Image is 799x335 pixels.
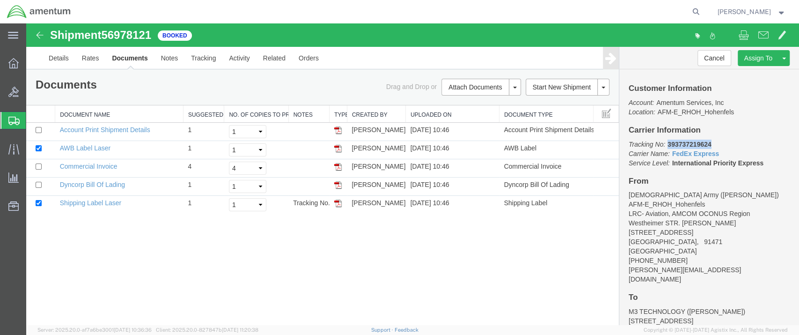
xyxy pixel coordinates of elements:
td: Commercial Invoice [473,136,567,154]
td: 1 [157,154,198,172]
i: Carrier Name: [602,127,644,134]
iframe: FS Legacy Container [26,23,799,325]
h4: Customer Information [602,61,763,70]
a: Shipping Label Laser [34,176,95,183]
a: Notes [128,23,159,46]
td: 1 [157,172,198,191]
td: 4 [157,136,198,154]
span: Server: 2025.20.0-af7a6be3001 [37,327,152,333]
img: logo [7,5,71,19]
a: Dyncorp Bill Of Lading [34,157,99,165]
th: Document Name: activate to sort column ascending [29,82,157,99]
td: [PERSON_NAME] [321,99,379,118]
button: Attach Documents [415,55,483,72]
a: Feedback [394,327,418,333]
h4: To [602,270,763,279]
a: Tracking [158,23,196,46]
th: Created by: activate to sort column ascending [321,82,379,99]
a: Commercial Invoice [34,139,91,147]
a: Orders [266,23,299,46]
img: pdf.gif [308,121,315,129]
td: [DATE] 10:46 [380,118,473,136]
i: Tracking No: [602,117,639,125]
img: pdf.gif [308,158,315,165]
button: Cancel [671,27,705,43]
td: Account Print Shipment Details [473,99,567,118]
td: [DATE] 10:46 [380,172,473,191]
a: Activity [196,23,230,46]
button: Assign To [711,27,753,43]
td: [DATE] 10:46 [380,154,473,172]
th: Uploaded On: activate to sort column ascending [380,82,473,99]
th: Document Type: activate to sort column ascending [473,82,567,99]
td: Dyncorp Bill Of Lading [473,154,567,172]
h4: From [602,154,763,163]
span: Sammuel Ball [718,7,771,17]
td: [PERSON_NAME] [321,118,379,136]
a: Support [371,327,395,333]
img: pdf.gif [308,103,315,111]
p: AFM-E_RHOH_Hohenfels [602,74,763,93]
i: Location: [602,85,629,92]
span: [DATE] 10:36:36 [114,327,152,333]
td: [PERSON_NAME] [321,172,379,191]
th: No. of Copies to Print: activate to sort column ascending [198,82,262,99]
th: Type: activate to sort column ascending [303,82,321,99]
h1: Documents [9,55,71,67]
td: [PERSON_NAME] [321,136,379,154]
td: [DATE] 10:46 [380,99,473,118]
address: [DEMOGRAPHIC_DATA] Army ([PERSON_NAME]) AFM-E_RHOH_Hohenfels LRC- Aviation, AMCOM OCONUS Region W... [602,167,763,261]
img: pdf.gif [308,140,315,147]
i: Account: [602,75,628,83]
td: Tracking No.: 393737219624 [262,172,303,191]
b: International Priority Express [646,136,737,143]
a: Documents [79,23,128,46]
a: FedEx Express [646,127,693,134]
span: Amentum Services, Inc [630,75,697,83]
span: Client: 2025.20.0-827847b [156,327,258,333]
a: Related [230,23,266,46]
th: Notes: activate to sort column ascending [262,82,303,99]
td: [PERSON_NAME] [321,154,379,172]
a: Rates [49,23,80,46]
td: [DATE] 10:46 [380,136,473,154]
td: 1 [157,118,198,136]
button: [PERSON_NAME] [717,6,786,17]
td: Shipping Label [473,172,567,191]
h4: Carrier Information [602,103,763,112]
a: AWB Label Laser [34,121,84,128]
button: Manage table columns [572,82,589,99]
td: AWB Label [473,118,567,136]
button: Start New Shipment [499,55,572,72]
span: Drag and Drop or [360,60,410,67]
span: [GEOGRAPHIC_DATA] [602,224,671,231]
img: pdf.gif [308,176,315,184]
td: 1 [157,99,198,118]
a: Account Print Shipment Details [34,103,124,110]
th: Suggested No. of Copies: activate to sort column ascending [157,82,198,99]
span: Copyright © [DATE]-[DATE] Agistix Inc., All Rights Reserved [644,326,788,334]
span: [DATE] 11:20:38 [222,327,258,333]
i: Service Level: [602,136,644,143]
b: 393737219624 [641,117,685,125]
